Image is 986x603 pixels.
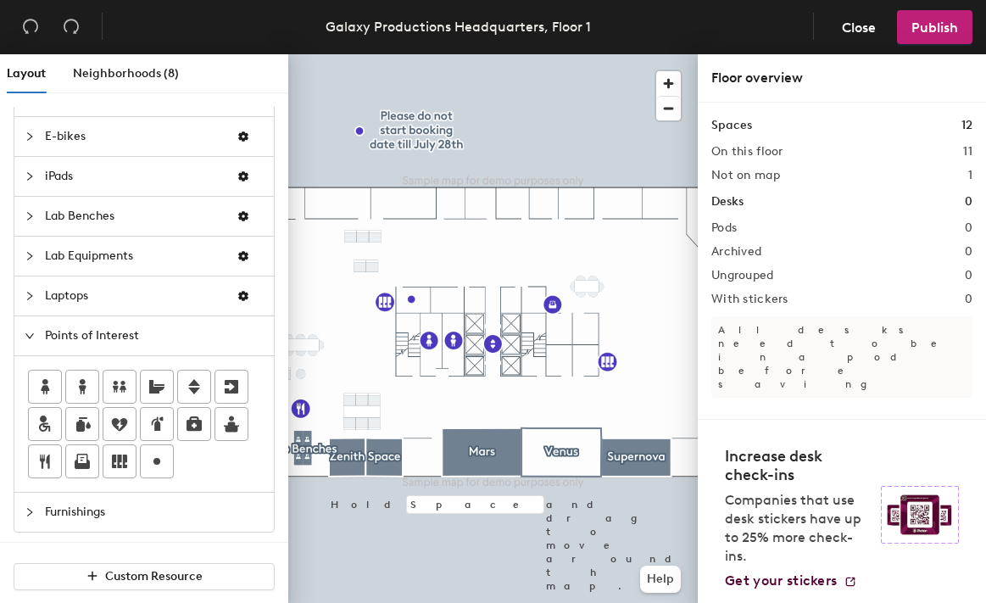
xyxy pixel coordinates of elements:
[711,116,752,135] h1: Spaces
[640,566,681,593] button: Help
[326,16,591,37] div: Galaxy Productions Headquarters, Floor 1
[25,131,35,142] span: collapsed
[968,169,972,182] h2: 1
[711,145,783,159] h2: On this floor
[827,10,890,44] button: Close
[961,116,972,135] h1: 12
[45,117,223,156] span: E-bikes
[45,316,264,355] span: Points of Interest
[105,569,203,583] span: Custom Resource
[725,491,871,566] p: Companies that use desk stickers have up to 25% more check-ins.
[725,447,871,484] h4: Increase desk check-ins
[711,293,788,306] h2: With stickers
[25,331,35,341] span: expanded
[25,171,35,181] span: collapsed
[25,507,35,517] span: collapsed
[965,415,972,433] h1: 0
[45,157,223,196] span: iPads
[45,237,223,276] span: Lab Equipments
[725,572,857,589] a: Get your stickers
[45,276,223,315] span: Laptops
[14,10,47,44] button: Undo (⌘ + Z)
[73,66,179,81] span: Neighborhoods (8)
[25,211,35,221] span: collapsed
[711,169,780,182] h2: Not on map
[711,193,744,211] h1: Desks
[963,145,972,159] h2: 11
[7,66,46,81] span: Layout
[45,197,223,236] span: Lab Benches
[14,563,275,590] button: Custom Resource
[965,193,972,211] h1: 0
[965,269,972,282] h2: 0
[25,291,35,301] span: collapsed
[711,245,761,259] h2: Archived
[911,20,958,36] span: Publish
[711,269,774,282] h2: Ungrouped
[881,486,959,544] img: Sticker logo
[965,293,972,306] h2: 0
[45,493,264,532] span: Furnishings
[725,572,837,589] span: Get your stickers
[711,415,755,433] h1: Lockers
[711,221,737,235] h2: Pods
[54,10,88,44] button: Redo (⌘ + ⇧ + Z)
[842,20,876,36] span: Close
[711,316,972,398] p: All desks need to be in a pod before saving
[897,10,972,44] button: Publish
[965,245,972,259] h2: 0
[25,251,35,261] span: collapsed
[711,68,972,88] div: Floor overview
[965,221,972,235] h2: 0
